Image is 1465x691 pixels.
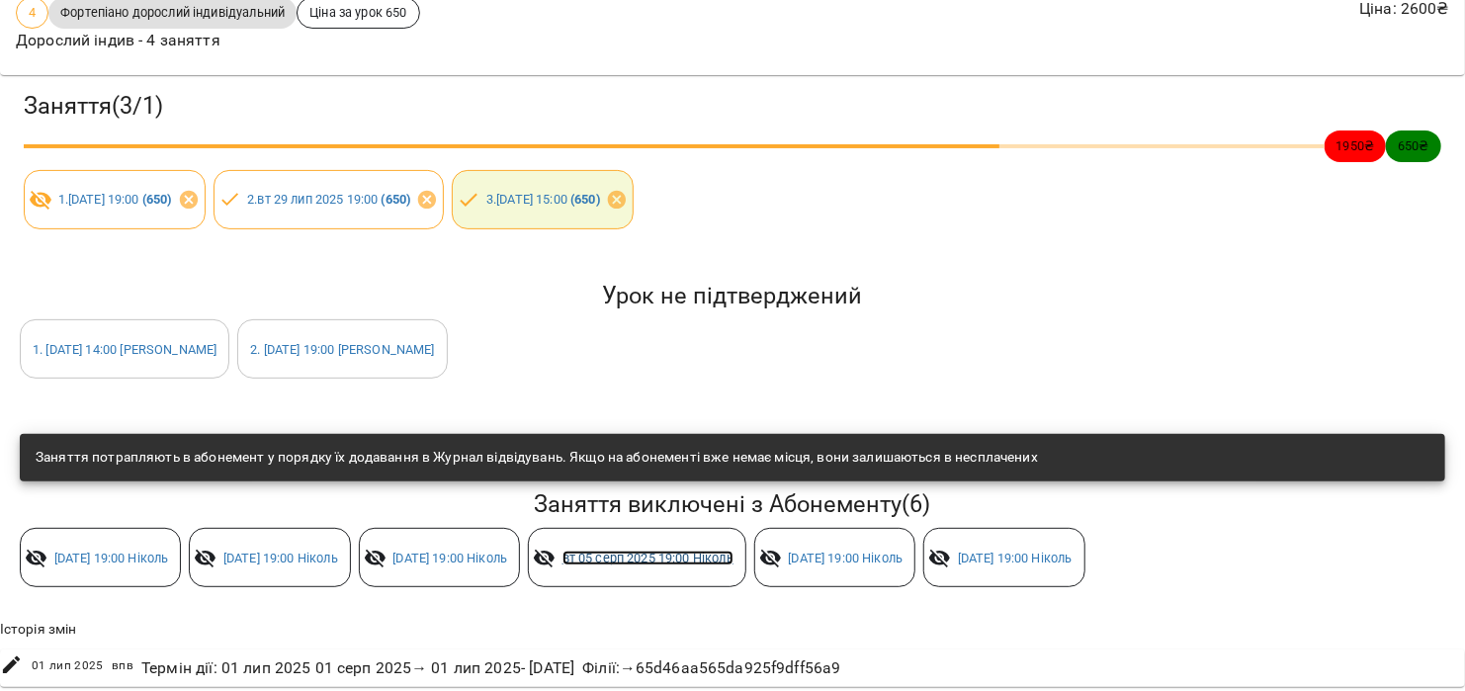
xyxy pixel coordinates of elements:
[578,652,844,684] div: Філії : → 65d46aa565da925f9dff56a9
[392,551,507,565] a: [DATE] 19:00 Ніколь
[214,170,445,229] div: 2.вт 29 лип 2025 19:00 (650)
[958,551,1073,565] a: [DATE] 19:00 Ніколь
[20,281,1445,311] h5: Урок не підтверджений
[16,29,420,52] p: Дорослий індив - 4 заняття
[20,489,1445,520] h5: Заняття виключені з Абонементу ( 6 )
[562,551,733,565] a: вт 05 серп 2025 19:00 Ніколь
[1325,136,1387,155] span: 1950 ₴
[36,440,1038,475] div: Заняття потрапляють в абонемент у порядку їх додавання в Журнал відвідувань. Якщо на абонементі в...
[24,91,1441,122] h3: Заняття ( 3 / 1 )
[382,192,411,207] b: ( 650 )
[570,192,600,207] b: ( 650 )
[17,3,47,22] span: 4
[137,652,578,684] div: Термін дії : 01 лип 2025 01 серп 2025 → 01 лип 2025 - [DATE]
[112,656,133,676] span: впв
[54,551,169,565] a: [DATE] 19:00 Ніколь
[788,551,903,565] a: [DATE] 19:00 Ніколь
[32,656,104,676] span: 01 лип 2025
[486,192,600,207] a: 3.[DATE] 15:00 (650)
[298,3,418,22] span: Ціна за урок 650
[58,192,172,207] a: 1.[DATE] 19:00 (650)
[24,170,206,229] div: 1.[DATE] 19:00 (650)
[250,342,434,357] a: 2. [DATE] 19:00 [PERSON_NAME]
[223,551,338,565] a: [DATE] 19:00 Ніколь
[452,170,634,229] div: 3.[DATE] 15:00 (650)
[1386,136,1441,155] span: 650 ₴
[142,192,172,207] b: ( 650 )
[247,192,410,207] a: 2.вт 29 лип 2025 19:00 (650)
[48,3,297,22] span: Фортепіано дорослий індивідуальний
[33,342,216,357] a: 1. [DATE] 14:00 [PERSON_NAME]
